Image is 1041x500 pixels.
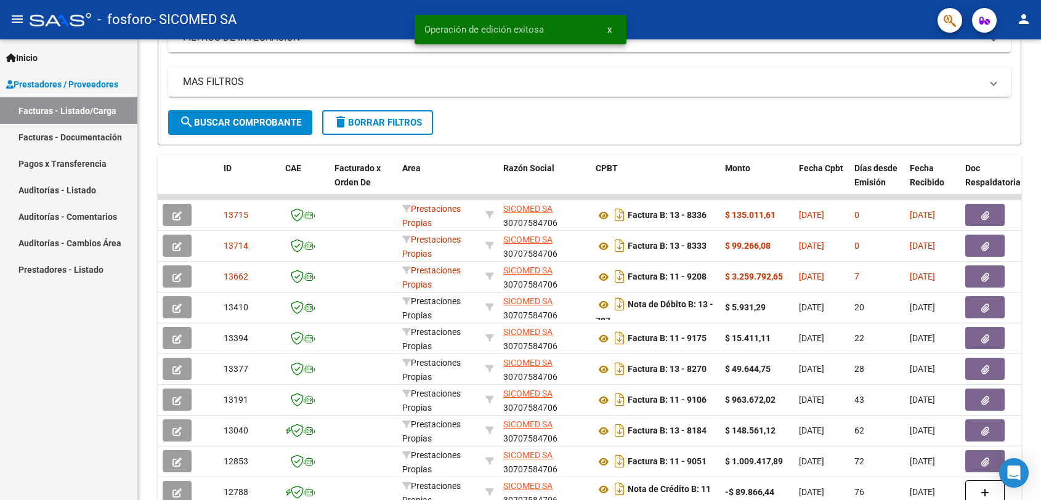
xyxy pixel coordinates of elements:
span: Area [402,163,421,173]
mat-icon: delete [333,115,348,129]
span: [DATE] [799,210,824,220]
span: [DATE] [799,241,824,251]
datatable-header-cell: Area [397,155,480,209]
span: Fecha Recibido [910,163,944,187]
span: 13377 [224,364,248,374]
mat-icon: search [179,115,194,129]
span: [DATE] [799,456,824,466]
span: 28 [854,364,864,374]
span: [DATE] [799,364,824,374]
datatable-header-cell: Fecha Recibido [905,155,960,209]
strong: $ 3.259.792,65 [725,272,783,281]
span: [DATE] [799,272,824,281]
button: x [597,18,622,41]
span: Fecha Cpbt [799,163,843,173]
span: Prestaciones Propias [402,389,461,413]
span: Prestaciones Propias [402,296,461,320]
span: [DATE] [799,425,824,435]
div: 30707584706 [503,448,586,474]
i: Descargar documento [612,236,628,256]
span: 13040 [224,425,248,435]
span: Prestaciones Propias [402,204,461,228]
span: CAE [285,163,301,173]
span: SICOMED SA [503,265,553,275]
strong: Factura B: 13 - 8336 [628,211,707,220]
strong: $ 99.266,08 [725,241,771,251]
div: 30707584706 [503,356,586,382]
span: Buscar Comprobante [179,117,301,128]
span: [DATE] [799,333,824,343]
div: 30707584706 [503,294,586,320]
strong: $ 135.011,61 [725,210,776,220]
span: x [607,24,612,35]
span: [DATE] [910,333,935,343]
mat-panel-title: MAS FILTROS [183,75,981,89]
span: [DATE] [910,425,935,435]
span: 13394 [224,333,248,343]
span: SICOMED SA [503,481,553,491]
span: Prestaciones Propias [402,450,461,474]
i: Descargar documento [612,451,628,471]
strong: Factura B: 13 - 8333 [628,241,707,251]
strong: Factura B: 11 - 9175 [628,334,707,344]
span: 13714 [224,241,248,251]
span: SICOMED SA [503,235,553,244]
div: 30707584706 [503,233,586,259]
div: 30707584706 [503,202,586,228]
div: 30707584706 [503,264,586,289]
span: [DATE] [799,487,824,497]
div: Open Intercom Messenger [999,458,1029,488]
span: [DATE] [910,241,935,251]
span: [DATE] [910,395,935,405]
span: Monto [725,163,750,173]
strong: $ 5.931,29 [725,302,766,312]
span: SICOMED SA [503,296,553,306]
i: Descargar documento [612,390,628,409]
strong: Factura B: 11 - 9051 [628,457,707,467]
i: Descargar documento [612,267,628,286]
datatable-header-cell: Monto [720,155,794,209]
span: 12788 [224,487,248,497]
span: Razón Social [503,163,554,173]
span: Prestaciones Propias [402,265,461,289]
span: SICOMED SA [503,358,553,368]
div: 30707584706 [503,325,586,351]
strong: $ 1.009.417,89 [725,456,783,466]
span: 20 [854,302,864,312]
span: 13191 [224,395,248,405]
mat-icon: person [1016,12,1031,26]
span: 0 [854,210,859,220]
span: Prestaciones Propias [402,419,461,443]
span: Inicio [6,51,38,65]
span: CPBT [596,163,618,173]
span: Prestaciones Propias [402,358,461,382]
span: 0 [854,241,859,251]
span: - fosforo [97,6,152,33]
span: 76 [854,487,864,497]
span: Prestaciones Propias [402,235,461,259]
mat-icon: menu [10,12,25,26]
strong: Factura B: 13 - 8184 [628,426,707,436]
span: 7 [854,272,859,281]
datatable-header-cell: Facturado x Orden De [330,155,397,209]
span: Facturado x Orden De [334,163,381,187]
div: 30707584706 [503,387,586,413]
strong: Factura B: 11 - 9106 [628,395,707,405]
span: Prestadores / Proveedores [6,78,118,91]
i: Descargar documento [612,421,628,440]
button: Borrar Filtros [322,110,433,135]
button: Buscar Comprobante [168,110,312,135]
span: Días desde Emisión [854,163,897,187]
span: [DATE] [799,395,824,405]
span: SICOMED SA [503,389,553,398]
strong: $ 15.411,11 [725,333,771,343]
span: ID [224,163,232,173]
span: SICOMED SA [503,204,553,214]
span: Doc Respaldatoria [965,163,1021,187]
span: [DATE] [910,487,935,497]
i: Descargar documento [612,205,628,225]
span: 43 [854,395,864,405]
datatable-header-cell: CAE [280,155,330,209]
span: Operación de edición exitosa [424,23,544,36]
datatable-header-cell: Fecha Cpbt [794,155,849,209]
